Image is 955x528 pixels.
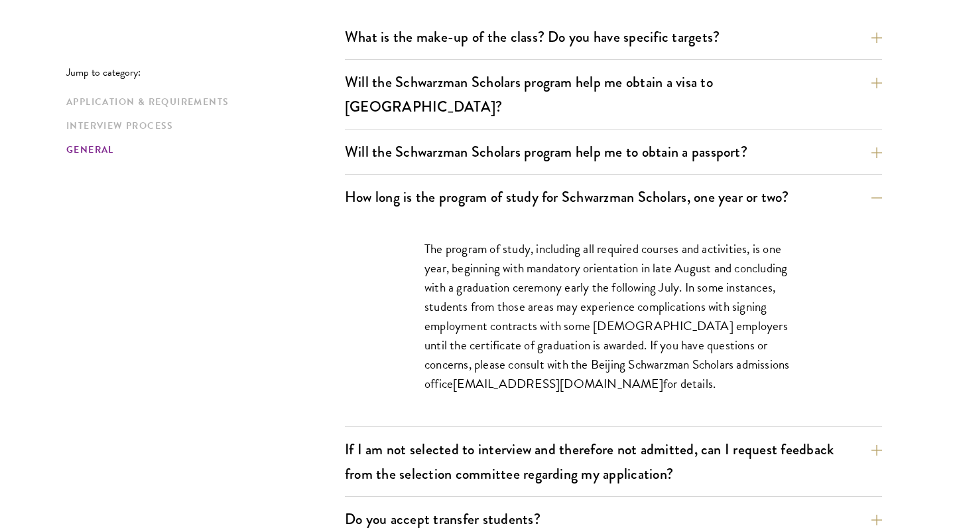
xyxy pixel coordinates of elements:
button: Will the Schwarzman Scholars program help me to obtain a passport? [345,137,882,167]
button: Will the Schwarzman Scholars program help me obtain a visa to [GEOGRAPHIC_DATA]? [345,67,882,122]
p: Jump to category: [66,66,345,78]
a: General [66,143,337,157]
p: The program of study, including all required courses and activities, is one year, beginning with ... [424,239,802,394]
button: If I am not selected to interview and therefore not admitted, can I request feedback from the sel... [345,434,882,489]
a: Interview Process [66,119,337,133]
button: What is the make-up of the class? Do you have specific targets? [345,22,882,52]
button: How long is the program of study for Schwarzman Scholars, one year or two? [345,182,882,212]
a: Application & Requirements [66,95,337,109]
